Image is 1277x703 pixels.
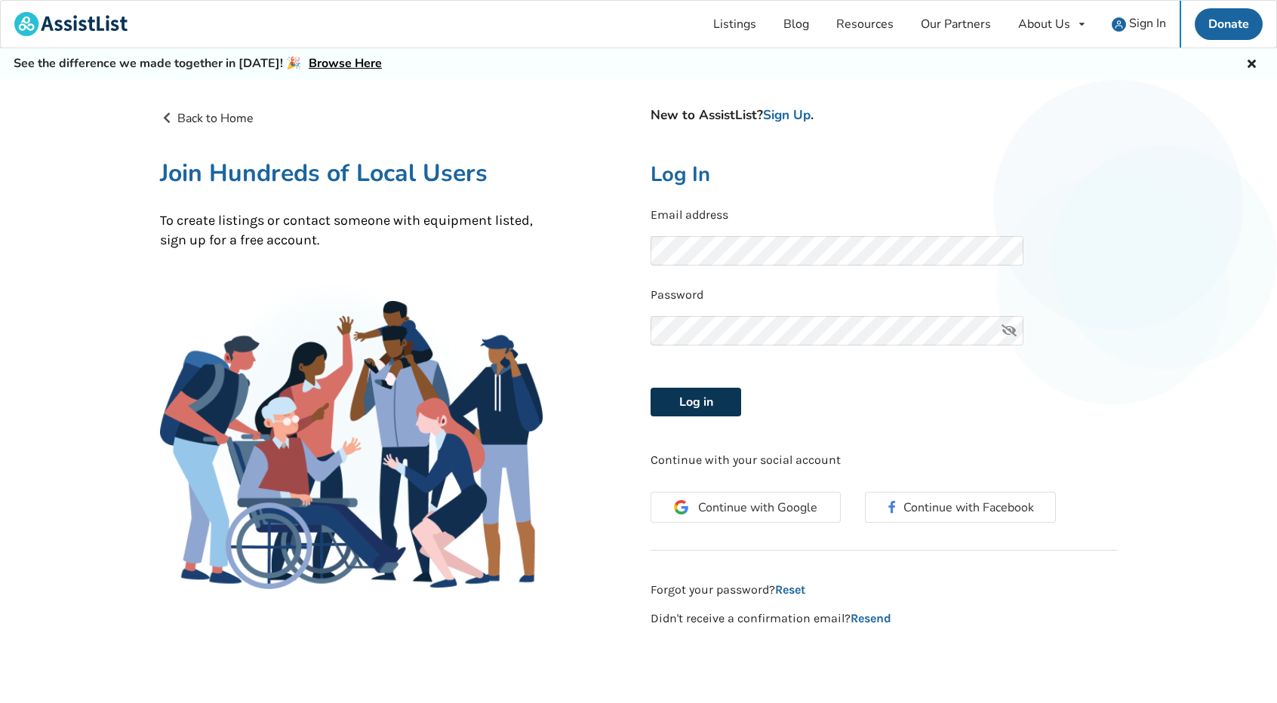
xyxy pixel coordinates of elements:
[1018,18,1070,30] div: About Us
[851,611,891,625] a: Resend
[651,610,1117,628] p: Didn't receive a confirmation email?
[651,492,841,523] button: Continue with Google
[1112,17,1126,32] img: user icon
[651,161,1117,188] h2: Log In
[160,110,254,127] a: Back to Home
[763,106,811,124] a: Sign Up
[907,1,1005,48] a: Our Partners
[700,1,770,48] a: Listings
[14,12,128,36] img: assistlist-logo
[160,211,543,250] p: To create listings or contact someone with equipment listed, sign up for a free account.
[160,301,543,589] img: Family Gathering
[651,452,1117,469] p: Continue with your social account
[775,582,805,597] a: Reset
[1195,8,1263,40] a: Donate
[770,1,823,48] a: Blog
[651,107,1117,124] h4: New to AssistList? .
[823,1,907,48] a: Resources
[160,158,543,189] h1: Join Hundreds of Local Users
[698,502,817,514] span: Continue with Google
[865,492,1055,523] button: Continue with Facebook
[1098,1,1180,48] a: user icon Sign In
[651,388,741,416] button: Log in
[651,207,1117,224] p: Email address
[651,582,1117,599] p: Forgot your password?
[1129,15,1166,32] span: Sign In
[14,56,382,72] h5: See the difference we made together in [DATE]! 🎉
[674,500,688,514] img: Google Icon
[651,287,1117,304] p: Password
[309,55,382,72] a: Browse Here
